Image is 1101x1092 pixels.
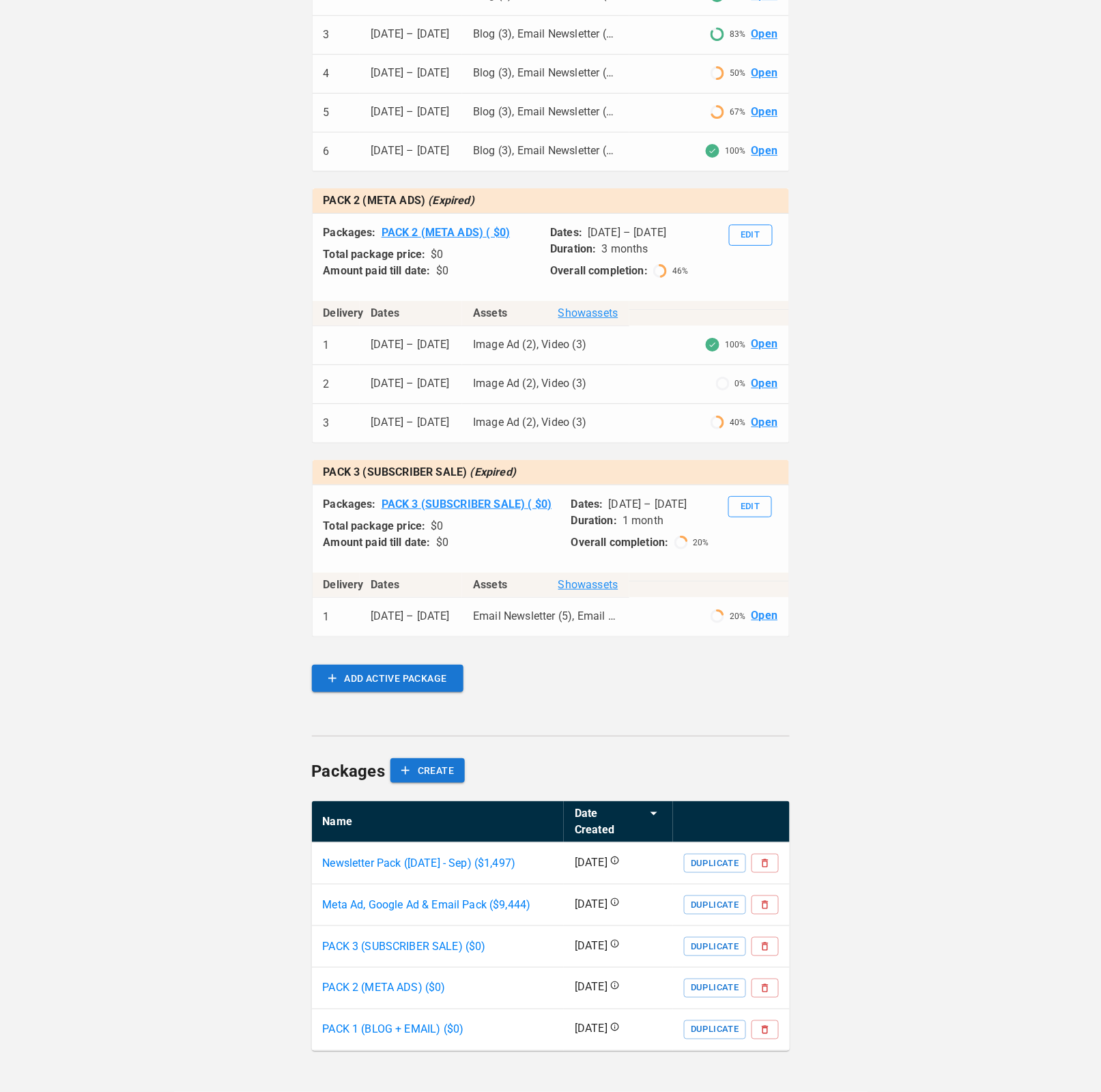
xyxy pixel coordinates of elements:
p: Overall completion: [571,534,669,551]
p: Amount paid till date: [324,263,431,279]
button: Edit [729,225,773,246]
a: Open [752,608,778,624]
th: Dates [360,301,462,326]
p: [DATE] [575,1022,607,1037]
p: 2 [324,376,330,392]
td: [DATE] – [DATE] [360,54,462,93]
td: [DATE] – [DATE] [360,93,462,132]
p: Total package price: [324,246,426,263]
p: [DATE] [575,938,607,954]
p: [DATE] [575,855,607,871]
p: Overall completion: [550,263,648,279]
div: Date Created [575,805,640,838]
p: 3 [324,27,330,43]
div: Assets [473,577,618,593]
p: PACK 1 (BLOG + EMAIL) ($ 0 ) [323,1022,464,1038]
td: [DATE] – [DATE] [360,364,462,403]
th: Delivery [313,573,360,598]
p: Total package price: [324,518,426,534]
p: 3 [324,415,330,431]
p: 20 % [730,610,745,622]
th: PACK 2 (META ADS) [313,188,789,214]
p: 20 % [694,536,709,549]
div: Assets [473,305,618,321]
p: 100% [725,145,745,157]
span: Show assets [558,577,618,593]
a: Open [752,104,778,120]
a: PACK 3 (SUBSCRIBER SALE) ( $0) [382,496,552,513]
p: Packages: [324,225,376,241]
table: active packages table [313,460,789,485]
td: [DATE] – [DATE] [360,15,462,54]
a: PACK 2 (META ADS) ($0) [323,980,446,996]
p: Blog (3), Email Newsletter (3), Email setup (3) [473,104,618,120]
p: 4 [324,66,330,82]
p: Meta Ad, Google Ad & Email Pack ($ 9,444 ) [323,897,531,913]
p: Packages: [324,496,376,513]
p: Newsletter Pack ([DATE] - Sep) ($ 1,497 ) [323,855,516,872]
th: PACK 3 (SUBSCRIBER SALE) [313,460,789,485]
a: Open [752,415,778,431]
span: Show assets [558,305,618,321]
p: Image Ad (2), Video (3) [473,376,618,392]
td: [DATE] – [DATE] [360,597,462,636]
td: [DATE] – [DATE] [360,326,462,364]
p: 6 [324,143,330,160]
button: Duplicate [684,854,745,873]
p: Dates: [571,496,603,513]
td: [DATE] – [DATE] [360,403,462,442]
p: 67 % [730,106,745,118]
p: [DATE] [575,897,607,913]
p: 3 months [602,241,648,257]
p: 83 % [730,28,745,40]
a: Open [752,143,778,159]
p: Dates: [550,225,582,241]
a: PACK 2 (META ADS) ( $0) [382,225,510,241]
a: Meta Ad, Google Ad & Email Pack ($9,444) [323,897,531,913]
p: PACK 3 (SUBSCRIBER SALE) ($ 0 ) [323,938,486,955]
p: [DATE] – [DATE] [609,496,687,513]
p: 46 % [672,265,688,277]
th: Dates [360,573,462,598]
p: [DATE] [575,980,607,996]
p: 0 % [735,377,746,390]
p: Blog (3), Email Newsletter (3), Email setup (3) [473,66,618,81]
div: $ 0 [436,263,448,279]
th: Delivery [313,301,360,326]
p: 5 [324,104,330,121]
a: Open [752,336,778,352]
button: Duplicate [684,937,745,956]
p: [DATE] – [DATE] [588,225,666,241]
button: Duplicate [684,895,745,915]
div: $ 0 [431,518,444,534]
p: 40 % [730,416,745,429]
th: Name [312,801,564,843]
p: 1 month [623,513,663,529]
a: Open [752,27,778,42]
p: PACK 2 (META ADS) ($ 0 ) [323,980,446,996]
button: Duplicate [684,1020,745,1039]
table: active packages table [313,188,789,214]
button: CREATE [390,758,465,784]
a: Newsletter Pack ([DATE] - Sep) ($1,497) [323,855,516,872]
button: Edit [728,496,772,517]
span: (Expired) [429,194,475,207]
p: Image Ad (2), Video (3) [473,337,618,353]
a: PACK 1 (BLOG + EMAIL) ($0) [323,1022,464,1038]
button: Duplicate [684,979,745,998]
a: Open [752,376,778,392]
p: 1 [324,609,330,625]
h6: Packages [312,758,385,784]
span: (Expired) [470,465,517,478]
a: Open [752,66,778,81]
p: 50 % [730,67,745,79]
td: [DATE] – [DATE] [360,132,462,171]
table: simple table [312,801,790,1051]
div: $ 0 [431,246,444,263]
a: PACK 3 (SUBSCRIBER SALE) ($0) [323,938,486,955]
p: Duration: [571,513,617,529]
button: ADD ACTIVE PACKAGE [312,665,463,692]
p: 1 [324,337,330,354]
div: $ 0 [436,534,448,551]
p: Blog (3), Email Newsletter (3), Email setup (3) [473,143,618,159]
